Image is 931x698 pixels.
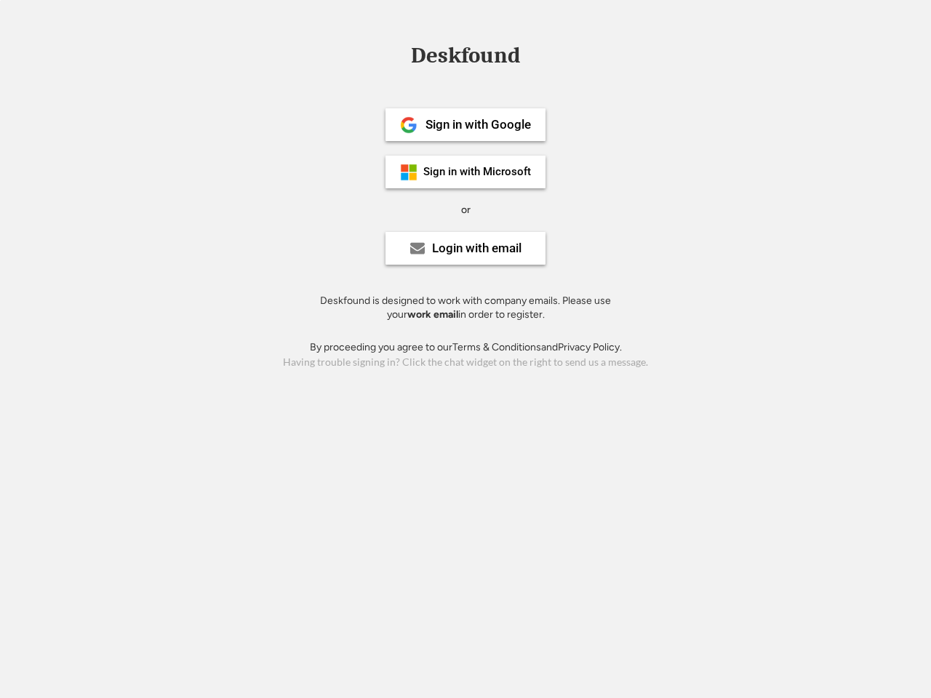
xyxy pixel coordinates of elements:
a: Privacy Policy. [558,341,622,353]
div: Sign in with Google [425,119,531,131]
div: Login with email [432,242,522,254]
div: or [461,203,471,217]
img: 1024px-Google__G__Logo.svg.png [400,116,417,134]
div: By proceeding you agree to our and [310,340,622,355]
strong: work email [407,308,458,321]
div: Deskfound [404,44,527,67]
div: Deskfound is designed to work with company emails. Please use your in order to register. [302,294,629,322]
img: ms-symbollockup_mssymbol_19.png [400,164,417,181]
div: Sign in with Microsoft [423,167,531,177]
a: Terms & Conditions [452,341,541,353]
